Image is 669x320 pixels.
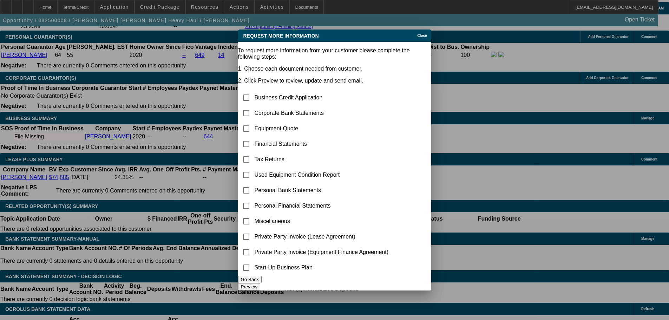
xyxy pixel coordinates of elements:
button: Preview [238,283,260,290]
span: Close [417,34,427,38]
td: Private Party Invoice (Equipment Finance Agreement) [254,245,389,260]
td: Business Credit Application [254,90,389,105]
button: Go Back [238,276,262,283]
td: Private Party Invoice (Lease Agreement) [254,229,389,244]
p: 1. Choose each document needed from customer. [238,66,431,72]
td: Miscellaneous [254,214,389,229]
td: Start-Up Business Plan [254,260,389,275]
td: Personal Financial Statements [254,198,389,213]
td: Personal Bank Statements [254,183,389,198]
td: Financial Statements [254,137,389,151]
td: Corporate Bank Statements [254,106,389,120]
td: Used Equipment Condition Report [254,168,389,182]
td: Equipment Quote [254,121,389,136]
p: To request more information from your customer please complete the following steps: [238,47,431,60]
span: Request More Information [243,33,319,39]
p: 2. Click Preview to review, update and send email. [238,78,431,84]
td: Tax Returns [254,152,389,167]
